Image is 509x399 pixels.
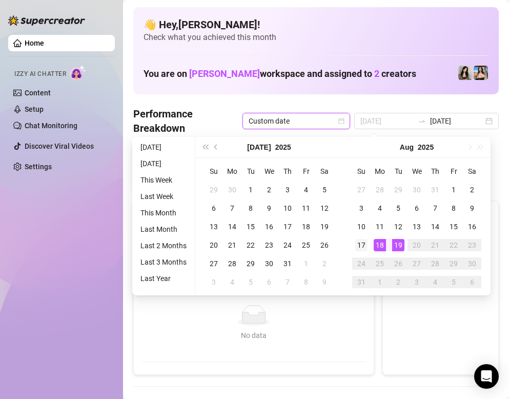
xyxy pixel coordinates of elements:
[70,65,86,80] img: AI Chatter
[429,276,441,288] div: 4
[463,217,481,236] td: 2025-08-16
[205,217,223,236] td: 2025-07-13
[426,199,444,217] td: 2025-08-07
[408,273,426,291] td: 2025-09-03
[400,137,414,157] button: Choose a month
[223,236,241,254] td: 2025-07-21
[14,69,66,79] span: Izzy AI Chatter
[136,272,191,285] li: Last Year
[466,221,478,233] div: 16
[447,184,460,196] div: 1
[208,202,220,214] div: 6
[318,202,331,214] div: 12
[418,137,434,157] button: Choose a year
[275,137,291,157] button: Choose a year
[474,364,499,389] div: Open Intercom Messenger
[352,181,371,199] td: 2025-07-27
[426,254,444,273] td: 2025-08-28
[25,163,52,171] a: Settings
[352,273,371,291] td: 2025-08-31
[241,199,260,217] td: 2025-07-08
[389,273,408,291] td: 2025-09-02
[263,276,275,288] div: 6
[444,217,463,236] td: 2025-08-15
[392,276,404,288] div: 2
[241,254,260,273] td: 2025-07-29
[429,221,441,233] div: 14
[278,236,297,254] td: 2025-07-24
[315,236,334,254] td: 2025-07-26
[374,184,386,196] div: 28
[205,254,223,273] td: 2025-07-27
[226,221,238,233] div: 14
[208,276,220,288] div: 3
[466,184,478,196] div: 2
[371,273,389,291] td: 2025-09-01
[389,236,408,254] td: 2025-08-19
[474,66,488,80] img: 𝐀𝐬𝐡𝐥𝐞𝐲
[447,276,460,288] div: 5
[408,217,426,236] td: 2025-08-13
[278,254,297,273] td: 2025-07-31
[426,217,444,236] td: 2025-08-14
[25,105,44,113] a: Setup
[466,276,478,288] div: 6
[136,174,191,186] li: This Week
[278,199,297,217] td: 2025-07-10
[318,221,331,233] div: 19
[278,181,297,199] td: 2025-07-03
[389,199,408,217] td: 2025-08-05
[318,257,331,270] div: 2
[136,223,191,235] li: Last Month
[392,257,404,270] div: 26
[205,181,223,199] td: 2025-06-29
[205,162,223,181] th: Su
[263,239,275,251] div: 23
[260,199,278,217] td: 2025-07-09
[205,273,223,291] td: 2025-08-03
[136,157,191,170] li: [DATE]
[371,236,389,254] td: 2025-08-18
[463,254,481,273] td: 2025-08-30
[136,240,191,252] li: Last 2 Months
[411,276,423,288] div: 3
[260,254,278,273] td: 2025-07-30
[408,254,426,273] td: 2025-08-27
[315,181,334,199] td: 2025-07-05
[205,236,223,254] td: 2025-07-20
[418,117,426,125] span: to
[223,162,241,181] th: Mo
[260,217,278,236] td: 2025-07-16
[300,184,312,196] div: 4
[463,273,481,291] td: 2025-09-06
[223,217,241,236] td: 2025-07-14
[429,239,441,251] div: 21
[371,162,389,181] th: Mo
[300,202,312,214] div: 11
[281,184,294,196] div: 3
[392,202,404,214] div: 5
[352,162,371,181] th: Su
[226,202,238,214] div: 7
[136,256,191,268] li: Last 3 Months
[374,239,386,251] div: 18
[466,239,478,251] div: 23
[371,217,389,236] td: 2025-08-11
[281,239,294,251] div: 24
[352,199,371,217] td: 2025-08-03
[352,236,371,254] td: 2025-08-17
[260,236,278,254] td: 2025-07-23
[144,17,488,32] h4: 👋 Hey, [PERSON_NAME] !
[389,162,408,181] th: Tu
[463,199,481,217] td: 2025-08-09
[297,217,315,236] td: 2025-07-18
[463,236,481,254] td: 2025-08-23
[136,190,191,203] li: Last Week
[25,89,51,97] a: Content
[223,273,241,291] td: 2025-08-04
[447,239,460,251] div: 22
[226,184,238,196] div: 30
[260,162,278,181] th: We
[297,254,315,273] td: 2025-08-01
[260,273,278,291] td: 2025-08-06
